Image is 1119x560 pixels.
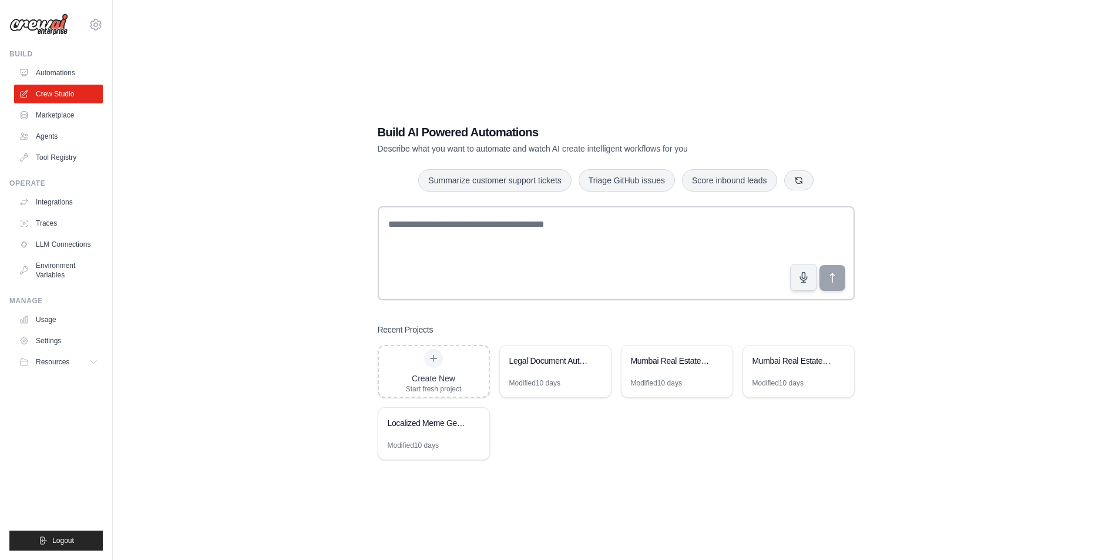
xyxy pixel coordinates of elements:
div: Build [9,49,103,59]
a: Automations [14,63,103,82]
span: Resources [36,357,69,367]
div: Modified 10 days [631,378,682,388]
button: Click to speak your automation idea [790,264,817,291]
h1: Build AI Powered Automations [378,124,772,140]
a: Marketplace [14,106,103,125]
button: Resources [14,353,103,371]
button: Triage GitHub issues [579,169,675,192]
button: Logout [9,531,103,551]
a: Environment Variables [14,256,103,284]
div: Mumbai Real Estate Meme Generator [752,355,833,367]
a: Traces [14,214,103,233]
div: Manage [9,296,103,306]
a: Settings [14,331,103,350]
div: Localized Meme Generator [388,417,468,429]
button: Get new suggestions [784,170,814,190]
button: Score inbound leads [682,169,777,192]
div: Modified 10 days [509,378,560,388]
a: Integrations [14,193,103,212]
h3: Recent Projects [378,324,434,336]
a: LLM Connections [14,235,103,254]
a: Crew Studio [14,85,103,103]
button: Summarize customer support tickets [418,169,571,192]
span: Logout [52,536,74,545]
img: Logo [9,14,68,36]
div: Modified 10 days [388,441,439,450]
div: Modified 10 days [752,378,804,388]
p: Describe what you want to automate and watch AI create intelligent workflows for you [378,143,772,155]
div: Mumbai Real Estate Meme Generator [631,355,711,367]
a: Agents [14,127,103,146]
div: Start fresh project [406,384,462,394]
div: Legal Document Automation [509,355,590,367]
a: Usage [14,310,103,329]
div: Operate [9,179,103,188]
div: Create New [406,373,462,384]
a: Tool Registry [14,148,103,167]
